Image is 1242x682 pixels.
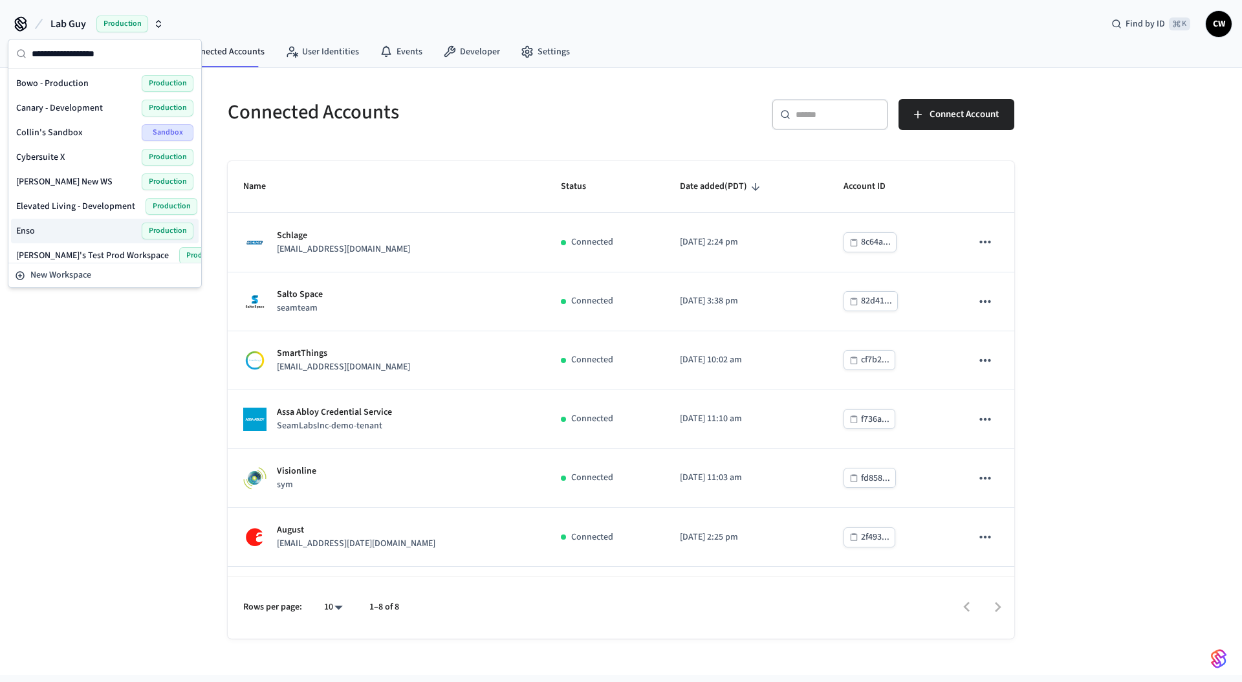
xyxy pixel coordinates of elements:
img: August Logo, Square [243,525,267,549]
span: Production [142,149,193,166]
a: Developer [433,40,510,63]
span: Find by ID [1126,17,1165,30]
span: Production [142,75,193,92]
img: Schlage Logo, Square [243,231,267,254]
p: [DATE] 2:25 pm [680,531,812,544]
button: 2f493... [844,527,895,547]
img: SeamLogoGradient.69752ec5.svg [1211,648,1226,669]
span: [PERSON_NAME] New WS [16,175,113,188]
button: f736a... [844,409,895,429]
span: Bowo - Production [16,77,89,90]
p: [DATE] 11:10 am [680,412,812,426]
p: seamteam [277,302,323,315]
button: 8c64a... [844,232,897,252]
button: fd858... [844,468,896,488]
button: Connect Account [899,99,1014,130]
p: [EMAIL_ADDRESS][DOMAIN_NAME] [277,243,410,256]
span: Production [96,16,148,32]
span: Production [142,223,193,239]
span: Enso [16,225,35,237]
p: Visionline [277,465,316,478]
img: ASSA ABLOY Credential Service [243,408,267,431]
span: Cybersuite X [16,151,65,164]
p: [DATE] 3:38 pm [680,294,812,308]
span: ⌘ K [1169,17,1190,30]
span: Canary - Development [16,102,103,115]
button: CW [1206,11,1232,37]
div: fd858... [861,470,890,487]
p: Salto Space [277,288,323,302]
button: New Workspace [10,265,200,286]
h5: Connected Accounts [228,99,613,126]
p: [DATE] 2:24 pm [680,236,812,249]
span: Production [142,100,193,116]
div: f736a... [861,412,889,428]
div: 10 [318,598,349,617]
span: Production [142,173,193,190]
span: Production [179,247,231,264]
span: Account ID [844,177,902,197]
div: Suggestions [8,69,201,263]
span: Lab Guy [50,16,86,32]
a: Settings [510,40,580,63]
p: August [277,523,435,537]
p: SeamLabsInc-demo-tenant [277,419,392,433]
img: Salto Space [243,290,267,313]
span: CW [1207,12,1230,36]
span: Production [146,198,197,215]
button: 82d41... [844,291,898,311]
p: Connected [571,294,613,308]
span: Collin's Sandbox [16,126,83,139]
p: Assa Abloy Credential Service [277,406,392,419]
p: Connected [571,471,613,485]
p: sym [277,478,316,492]
p: Connected [571,531,613,544]
p: [DATE] 10:02 am [680,353,812,367]
img: Visionline [243,467,267,490]
p: Schlage [277,229,410,243]
p: [EMAIL_ADDRESS][DOMAIN_NAME] [277,360,410,374]
p: Connected [571,412,613,426]
div: cf7b2... [861,352,889,368]
button: cf7b2... [844,350,895,370]
div: 82d41... [861,293,892,309]
a: User Identities [275,40,369,63]
span: Elevated Living - Development [16,200,135,213]
p: [DATE] 11:03 am [680,471,812,485]
img: Smartthings Logo, Square [243,349,267,372]
div: 8c64a... [861,234,891,250]
p: [EMAIL_ADDRESS][DATE][DOMAIN_NAME] [277,537,435,551]
p: Rows per page: [243,600,302,614]
p: Connected [571,236,613,249]
span: Date added(PDT) [680,177,764,197]
p: Connected [571,353,613,367]
span: Status [561,177,603,197]
div: Find by ID⌘ K [1101,12,1201,36]
p: SmartThings [277,347,410,360]
span: [PERSON_NAME]'s Test Prod Workspace [16,249,169,262]
div: 2f493... [861,529,889,545]
a: Connected Accounts [158,40,275,63]
span: Sandbox [142,124,193,141]
span: Name [243,177,283,197]
span: Connect Account [930,106,999,123]
span: New Workspace [30,269,91,282]
a: Events [369,40,433,63]
p: 1–8 of 8 [369,600,399,614]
